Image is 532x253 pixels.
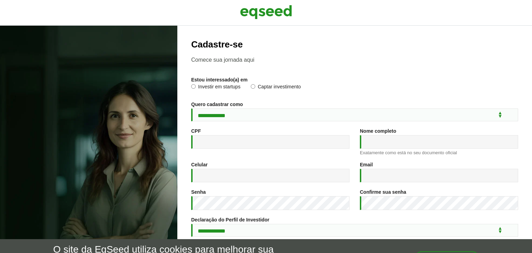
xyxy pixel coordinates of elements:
[191,190,206,194] label: Senha
[360,150,518,155] div: Exatamente como está no seu documento oficial
[240,3,292,21] img: EqSeed Logo
[360,162,373,167] label: Email
[251,84,255,89] input: Captar investimento
[360,129,396,133] label: Nome completo
[191,84,196,89] input: Investir em startups
[191,84,240,91] label: Investir em startups
[191,129,201,133] label: CPF
[191,40,518,50] h2: Cadastre-se
[360,190,406,194] label: Confirme sua senha
[191,217,269,222] label: Declaração do Perfil de Investidor
[191,162,207,167] label: Celular
[191,77,248,82] label: Estou interessado(a) em
[191,102,243,107] label: Quero cadastrar como
[191,56,518,63] p: Comece sua jornada aqui
[251,84,301,91] label: Captar investimento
